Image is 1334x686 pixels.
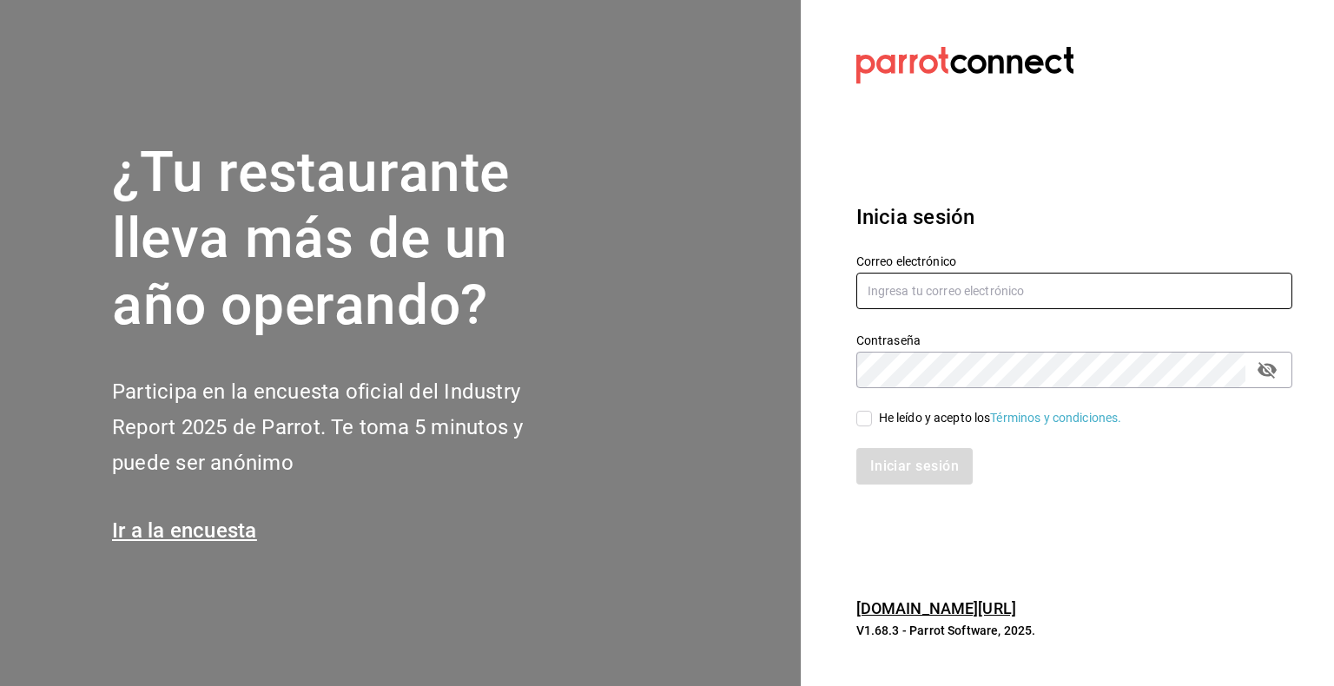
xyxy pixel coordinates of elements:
h2: Participa en la encuesta oficial del Industry Report 2025 de Parrot. Te toma 5 minutos y puede se... [112,374,581,480]
a: Ir a la encuesta [112,518,257,543]
h1: ¿Tu restaurante lleva más de un año operando? [112,140,581,340]
div: He leído y acepto los [879,409,1122,427]
button: passwordField [1252,355,1282,385]
p: V1.68.3 - Parrot Software, 2025. [856,622,1292,639]
label: Contraseña [856,333,1292,346]
a: Términos y condiciones. [990,411,1121,425]
a: [DOMAIN_NAME][URL] [856,599,1016,617]
input: Ingresa tu correo electrónico [856,273,1292,309]
h3: Inicia sesión [856,201,1292,233]
label: Correo electrónico [856,254,1292,267]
